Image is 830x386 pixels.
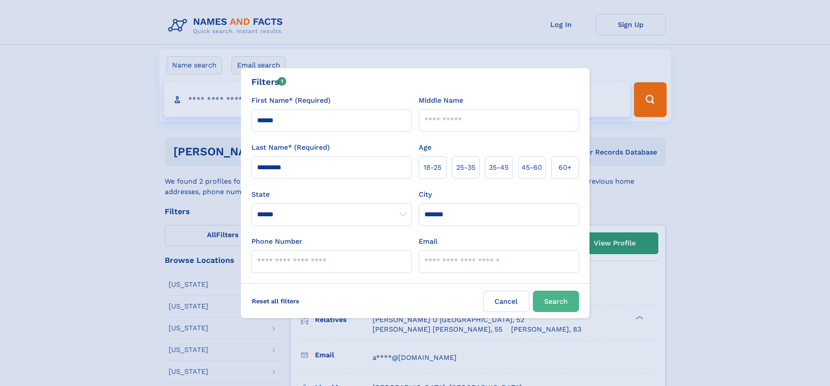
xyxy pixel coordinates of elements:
[246,291,305,312] label: Reset all filters
[419,236,437,247] label: Email
[251,189,412,200] label: State
[251,142,330,153] label: Last Name* (Required)
[251,236,302,247] label: Phone Number
[533,291,579,312] button: Search
[522,162,542,173] span: 45‑60
[456,162,475,173] span: 25‑35
[423,162,441,173] span: 18‑25
[559,162,572,173] span: 60+
[419,95,463,106] label: Middle Name
[419,142,431,153] label: Age
[483,291,529,312] label: Cancel
[251,75,287,88] div: Filters
[419,189,432,200] label: City
[251,95,331,106] label: First Name* (Required)
[489,162,508,173] span: 35‑45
